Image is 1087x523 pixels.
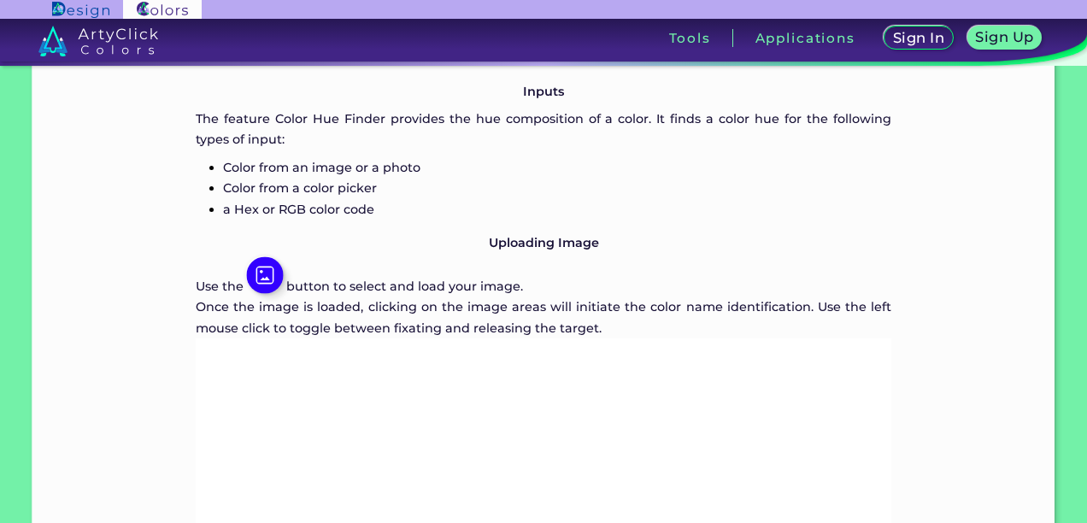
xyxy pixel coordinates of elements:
[755,32,855,44] h3: Applications
[223,157,891,178] p: Color from an image or a photo
[223,178,891,198] p: Color from a color picker
[196,81,891,102] p: Inputs
[196,232,891,253] p: Uploading Image
[887,27,950,49] a: Sign In
[196,109,891,150] p: The feature Color Hue Finder provides the hue composition of a color. It finds a color hue for th...
[971,27,1038,49] a: Sign Up
[52,2,109,18] img: ArtyClick Design logo
[196,297,891,338] p: Once the image is loaded, clicking on the image areas will initiate the color name identification...
[247,256,284,293] img: icon_image_white.svg
[223,199,891,220] p: a Hex or RGB color code
[978,31,1031,44] h5: Sign Up
[38,26,159,56] img: logo_artyclick_colors_white.svg
[669,32,711,44] h3: Tools
[896,32,942,44] h5: Sign In
[196,260,891,297] p: Use the button to select and load your image.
